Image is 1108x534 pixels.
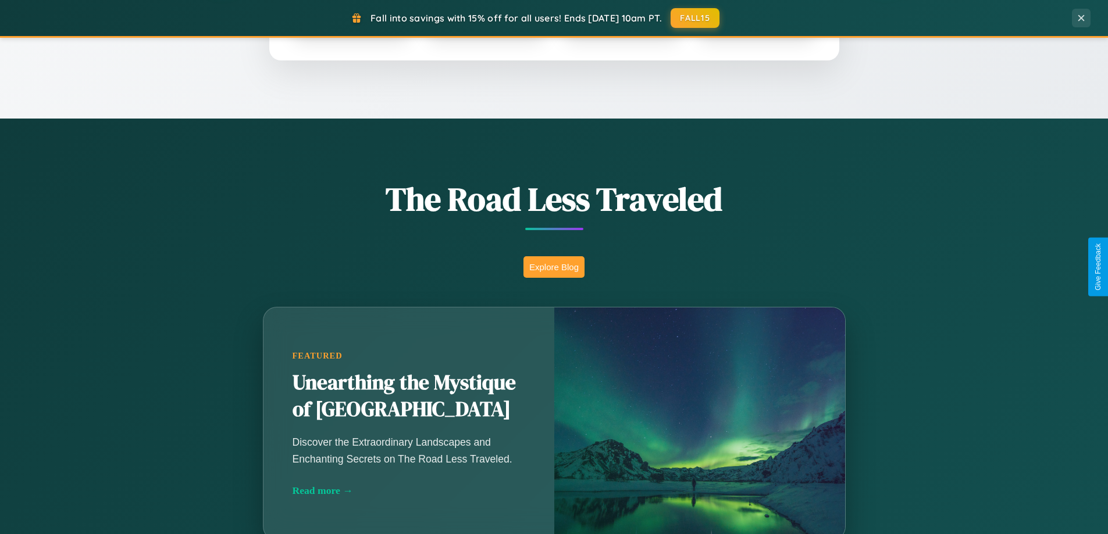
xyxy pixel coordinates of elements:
p: Discover the Extraordinary Landscapes and Enchanting Secrets on The Road Less Traveled. [293,434,525,467]
div: Give Feedback [1094,243,1102,291]
h1: The Road Less Traveled [205,177,903,221]
div: Featured [293,351,525,361]
div: Read more → [293,485,525,497]
button: FALL15 [671,8,719,28]
span: Fall into savings with 15% off for all users! Ends [DATE] 10am PT. [370,12,662,24]
button: Explore Blog [523,256,585,278]
h2: Unearthing the Mystique of [GEOGRAPHIC_DATA] [293,370,525,423]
